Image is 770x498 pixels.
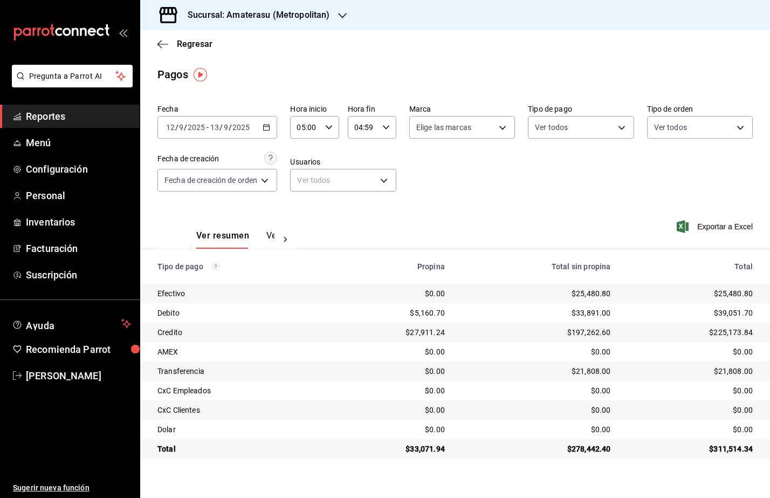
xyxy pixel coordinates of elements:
a: Pregunta a Parrot AI [8,78,133,90]
span: / [184,123,187,132]
span: Configuración [26,162,131,176]
button: Exportar a Excel [679,220,753,233]
div: $197,262.60 [462,327,611,338]
div: $27,911.24 [340,327,445,338]
span: Recomienda Parrot [26,342,131,357]
div: Dolar [157,424,322,435]
div: $0.00 [340,366,445,377]
div: $0.00 [628,424,753,435]
span: Inventarios [26,215,131,229]
div: Propina [340,262,445,271]
div: Pagos [157,66,188,83]
span: Ayuda [26,317,117,330]
div: Fecha de creación [157,153,219,165]
div: $0.00 [462,346,611,357]
span: Pregunta a Parrot AI [29,71,116,82]
button: open_drawer_menu [119,28,127,37]
div: $0.00 [628,405,753,415]
span: / [219,123,223,132]
label: Marca [409,105,515,113]
div: Total [157,444,322,454]
div: $0.00 [462,385,611,396]
div: $0.00 [462,405,611,415]
label: Tipo de pago [528,105,634,113]
label: Hora inicio [290,105,339,113]
span: [PERSON_NAME] [26,369,131,383]
span: Suscripción [26,268,131,282]
span: Fecha de creación de orden [164,175,257,186]
div: Ver todos [290,169,396,192]
div: $0.00 [340,346,445,357]
div: $0.00 [340,288,445,299]
div: AMEX [157,346,322,357]
span: - [207,123,209,132]
div: CxC Empleados [157,385,322,396]
span: Regresar [177,39,212,49]
div: Transferencia [157,366,322,377]
div: $5,160.70 [340,308,445,318]
span: Menú [26,135,131,150]
input: ---- [187,123,205,132]
label: Usuarios [290,158,396,166]
span: Personal [26,188,131,203]
span: Elige las marcas [416,122,471,133]
div: Total sin propina [462,262,611,271]
div: $39,051.70 [628,308,753,318]
button: Ver resumen [196,230,249,249]
div: Efectivo [157,288,322,299]
div: $33,891.00 [462,308,611,318]
label: Tipo de orden [647,105,753,113]
div: $0.00 [340,385,445,396]
div: navigation tabs [196,230,274,249]
input: -- [210,123,219,132]
span: / [229,123,232,132]
svg: Los pagos realizados con Pay y otras terminales son montos brutos. [212,263,219,270]
img: Tooltip marker [194,68,207,81]
div: $33,071.94 [340,444,445,454]
div: $0.00 [628,385,753,396]
label: Fecha [157,105,277,113]
div: $278,442.40 [462,444,611,454]
span: Reportes [26,109,131,124]
button: Ver pagos [266,230,307,249]
input: -- [178,123,184,132]
h3: Sucursal: Amaterasu (Metropolitan) [179,9,329,22]
div: $0.00 [628,346,753,357]
input: -- [223,123,229,132]
div: Total [628,262,753,271]
span: Sugerir nueva función [13,482,131,494]
span: / [175,123,178,132]
div: $25,480.80 [628,288,753,299]
input: -- [166,123,175,132]
button: Regresar [157,39,212,49]
span: Facturación [26,241,131,256]
div: $21,808.00 [462,366,611,377]
div: $21,808.00 [628,366,753,377]
label: Hora fin [348,105,396,113]
div: $311,514.34 [628,444,753,454]
div: $25,480.80 [462,288,611,299]
div: Tipo de pago [157,262,322,271]
div: CxC Clientes [157,405,322,415]
div: $0.00 [462,424,611,435]
div: $0.00 [340,424,445,435]
span: Ver todos [535,122,568,133]
button: Pregunta a Parrot AI [12,65,133,87]
span: Ver todos [654,122,687,133]
div: $0.00 [340,405,445,415]
div: Debito [157,308,322,318]
div: Credito [157,327,322,338]
input: ---- [232,123,250,132]
div: $225,173.84 [628,327,753,338]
